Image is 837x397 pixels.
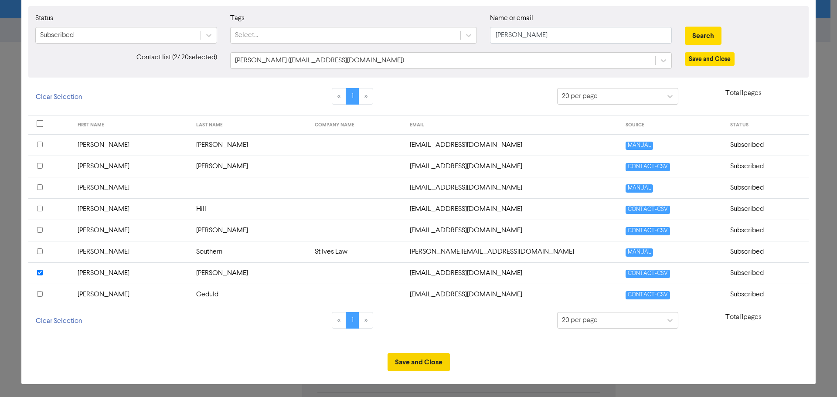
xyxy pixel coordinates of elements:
td: [PERSON_NAME] [72,198,191,220]
a: Page 1 is your current page [346,312,359,329]
span: MANUAL [626,142,653,150]
td: Subscribed [725,262,809,284]
td: Subscribed [725,284,809,305]
iframe: Chat Widget [793,355,837,397]
span: CONTACT-CSV [626,291,670,299]
label: Name or email [490,13,533,24]
th: FIRST NAME [72,115,191,135]
td: [PERSON_NAME] [72,241,191,262]
td: sjtropeano@gmail.com [405,134,620,156]
td: [PERSON_NAME] [191,220,310,241]
span: CONTACT-CSV [626,163,670,171]
label: Tags [230,13,245,24]
td: [PERSON_NAME] [191,156,310,177]
td: kristysarah@hotmail.com [405,284,620,305]
a: Page 1 is your current page [346,88,359,105]
td: [PERSON_NAME] [72,284,191,305]
span: MANUAL [626,184,653,193]
th: COMPANY NAME [310,115,405,135]
div: [PERSON_NAME] ([EMAIL_ADDRESS][DOMAIN_NAME]) [235,55,404,66]
td: Subscribed [725,241,809,262]
td: kumon.salisbury@gmail.com [405,177,620,198]
td: Subscribed [725,177,809,198]
button: Clear Selection [28,312,89,330]
td: sarah_jane_00@hotmail.com [405,262,620,284]
p: Total 1 pages [678,88,809,98]
span: CONTACT-CSV [626,206,670,214]
p: Total 1 pages [678,312,809,322]
div: 20 per page [562,315,598,326]
td: Subscribed [725,198,809,220]
td: [PERSON_NAME] [72,177,191,198]
td: Southern [191,241,310,262]
th: LAST NAME [191,115,310,135]
button: Search [685,27,721,45]
span: CONTACT-CSV [626,270,670,278]
div: Select... [235,30,258,41]
td: kelseysarah18@gmail.com [405,156,620,177]
td: Subscribed [725,134,809,156]
div: Subscribed [40,30,74,41]
td: sarahiannace@gmail.com [405,220,620,241]
th: STATUS [725,115,809,135]
td: Subscribed [725,220,809,241]
td: [PERSON_NAME] [72,134,191,156]
th: SOURCE [620,115,725,135]
td: sarah0055@gmail.com [405,198,620,220]
div: Contact list ( 2 / 20 selected) [29,52,224,69]
label: Status [35,13,53,24]
span: CONTACT-CSV [626,227,670,235]
td: [PERSON_NAME] [191,134,310,156]
td: [PERSON_NAME] [72,220,191,241]
div: 20 per page [562,91,598,102]
button: Save and Close [388,353,450,371]
td: Subscribed [725,156,809,177]
td: Hill [191,198,310,220]
td: sarah@stiveslaw.com.au [405,241,620,262]
button: Clear Selection [28,88,89,106]
td: [PERSON_NAME] [191,262,310,284]
td: [PERSON_NAME] [72,156,191,177]
td: St Ives Law [310,241,405,262]
td: [PERSON_NAME] [72,262,191,284]
th: EMAIL [405,115,620,135]
span: MANUAL [626,248,653,257]
td: Geduld [191,284,310,305]
button: Save and Close [685,52,735,66]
